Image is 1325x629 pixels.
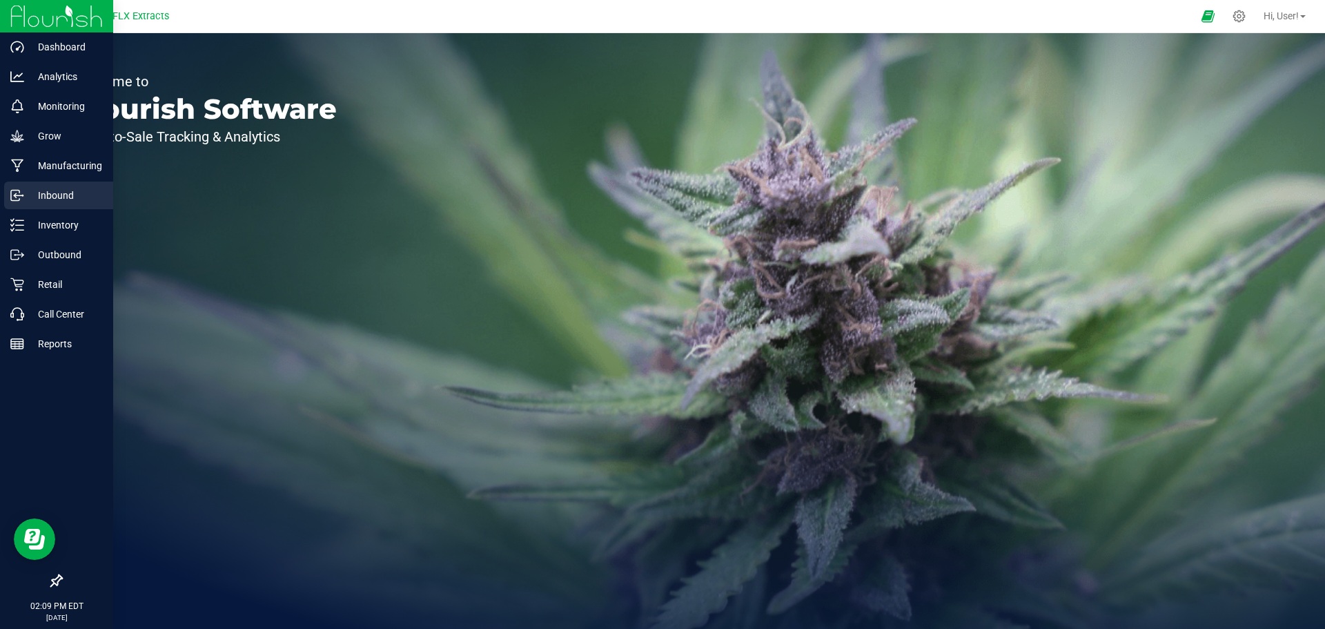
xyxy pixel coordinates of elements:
[10,337,24,351] inline-svg: Reports
[24,128,107,144] p: Grow
[10,188,24,202] inline-svg: Inbound
[10,129,24,143] inline-svg: Grow
[24,187,107,204] p: Inbound
[75,130,337,144] p: Seed-to-Sale Tracking & Analytics
[1192,3,1224,30] span: Open Ecommerce Menu
[24,246,107,263] p: Outbound
[1264,10,1299,21] span: Hi, User!
[10,159,24,173] inline-svg: Manufacturing
[75,95,337,123] p: Flourish Software
[10,70,24,84] inline-svg: Analytics
[24,306,107,322] p: Call Center
[24,336,107,352] p: Reports
[10,278,24,291] inline-svg: Retail
[24,98,107,115] p: Monitoring
[6,600,107,612] p: 02:09 PM EDT
[1230,10,1248,23] div: Manage settings
[10,99,24,113] inline-svg: Monitoring
[112,10,169,22] span: FLX Extracts
[10,248,24,262] inline-svg: Outbound
[10,307,24,321] inline-svg: Call Center
[10,40,24,54] inline-svg: Dashboard
[10,218,24,232] inline-svg: Inventory
[14,519,55,560] iframe: Resource center
[24,276,107,293] p: Retail
[24,39,107,55] p: Dashboard
[75,75,337,88] p: Welcome to
[24,157,107,174] p: Manufacturing
[6,612,107,623] p: [DATE]
[24,68,107,85] p: Analytics
[24,217,107,233] p: Inventory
